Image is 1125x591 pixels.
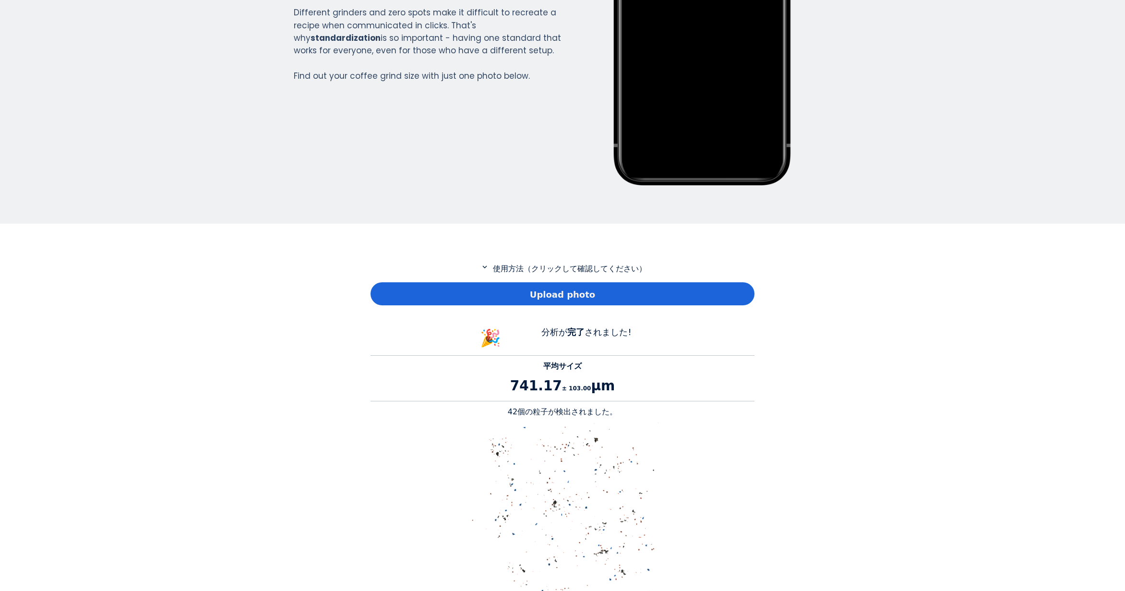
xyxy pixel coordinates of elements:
[567,327,585,337] b: 完了
[480,328,501,348] span: 🎉
[515,326,658,351] div: 分析が されました!
[530,288,595,301] span: Upload photo
[562,385,591,392] span: ± 103.00
[371,406,754,418] p: 42個の粒子が検出されました。
[371,376,754,396] p: 741.17 μm
[311,32,381,44] strong: standardization
[479,263,491,271] mat-icon: expand_more
[371,263,754,275] p: 使用方法（クリックして確認してください）
[371,361,754,372] p: 平均サイズ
